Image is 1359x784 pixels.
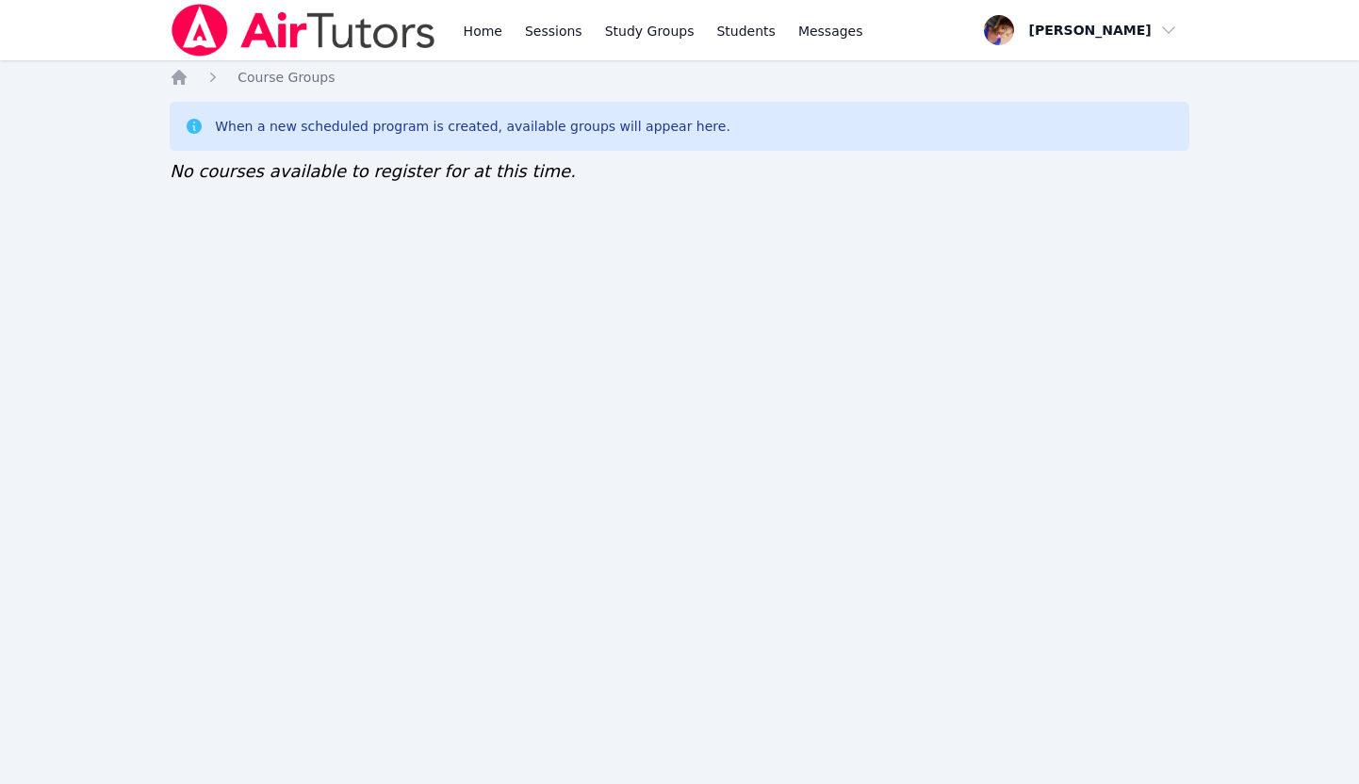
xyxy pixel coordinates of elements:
span: No courses available to register for at this time. [170,161,576,181]
a: Course Groups [237,68,335,87]
span: Course Groups [237,70,335,85]
img: Air Tutors [170,4,436,57]
span: Messages [798,22,863,41]
nav: Breadcrumb [170,68,1189,87]
div: When a new scheduled program is created, available groups will appear here. [215,117,730,136]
